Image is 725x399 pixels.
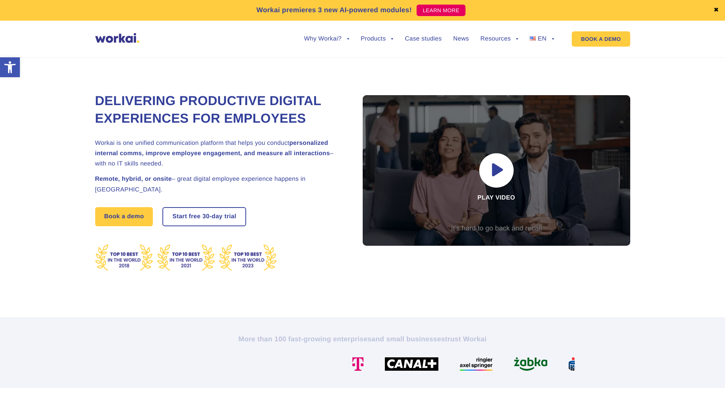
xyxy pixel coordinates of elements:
[95,176,172,182] strong: Remote, hybrid, or onsite
[304,36,349,42] a: Why Workai?
[361,36,394,42] a: Products
[95,207,153,226] a: Book a demo
[363,95,630,246] div: Play video
[95,138,344,169] h2: Workai is one unified communication platform that helps you conduct – with no IT skills needed.
[417,5,465,16] a: LEARN MORE
[572,31,630,47] a: BOOK A DEMO
[151,334,575,344] h2: More than 100 fast-growing enterprises trust Workai
[480,36,518,42] a: Resources
[453,36,469,42] a: News
[714,7,719,13] a: ✖
[256,5,412,15] p: Workai premieres 3 new AI-powered modules!
[203,214,223,220] i: 30-day
[163,208,245,225] a: Start free30-daytrial
[405,36,441,42] a: Case studies
[95,92,344,128] h1: Delivering Productive Digital Experiences for Employees
[538,36,547,42] span: EN
[371,335,445,343] i: and small businesses
[95,174,344,195] h2: – great digital employee experience happens in [GEOGRAPHIC_DATA].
